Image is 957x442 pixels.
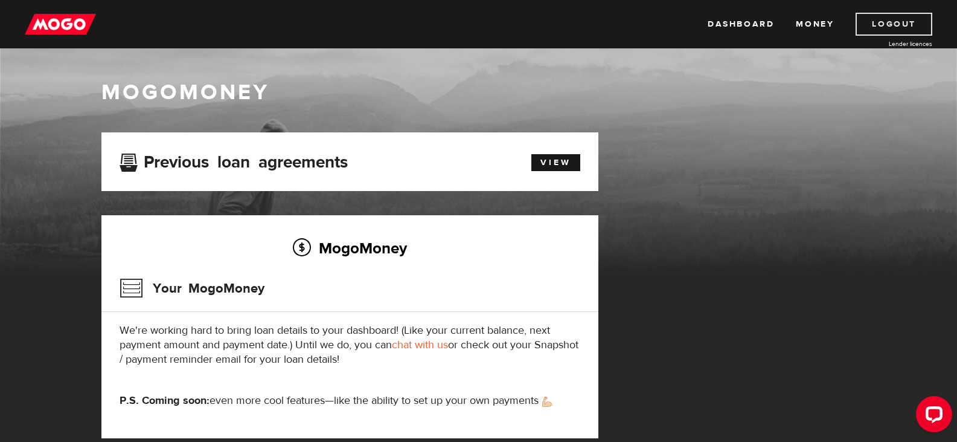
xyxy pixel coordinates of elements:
a: Logout [856,13,932,36]
a: Lender licences [842,39,932,48]
img: strong arm emoji [542,397,552,407]
a: View [531,154,580,171]
iframe: LiveChat chat widget [906,391,957,442]
a: Money [796,13,834,36]
h3: Previous loan agreements [120,152,348,168]
img: mogo_logo-11ee424be714fa7cbb0f0f49df9e16ec.png [25,13,96,36]
h3: Your MogoMoney [120,273,264,304]
a: Dashboard [708,13,774,36]
p: even more cool features—like the ability to set up your own payments [120,394,580,408]
p: We're working hard to bring loan details to your dashboard! (Like your current balance, next paym... [120,323,580,367]
h1: MogoMoney [101,80,856,105]
h2: MogoMoney [120,235,580,261]
strong: P.S. Coming soon: [120,394,210,408]
a: chat with us [392,338,448,352]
